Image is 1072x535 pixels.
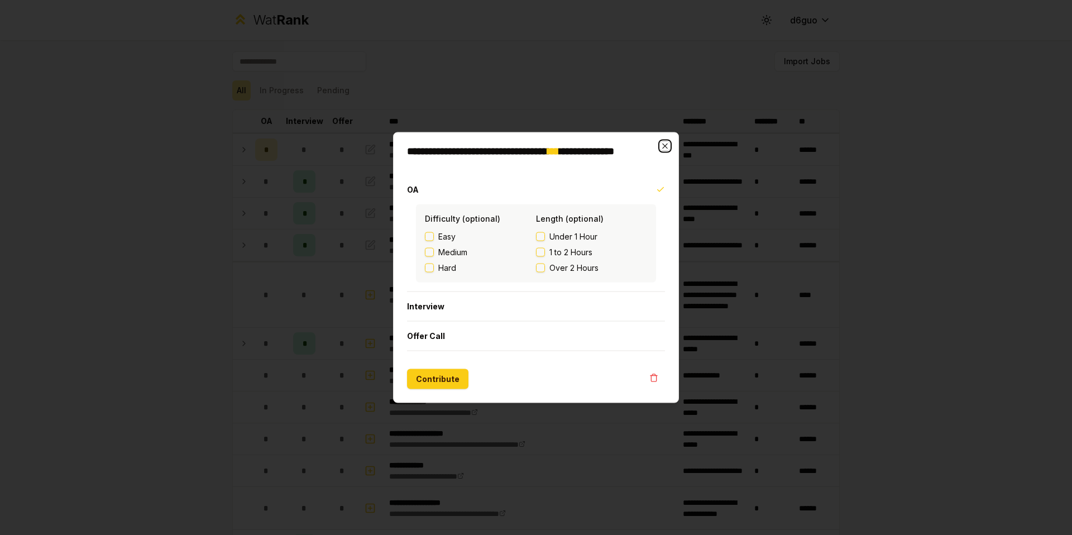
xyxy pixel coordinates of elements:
[407,292,665,321] button: Interview
[407,322,665,351] button: Offer Call
[407,369,468,389] button: Contribute
[425,232,434,241] button: Easy
[536,264,545,273] button: Over 2 Hours
[407,204,665,292] div: OA
[549,247,592,258] span: 1 to 2 Hours
[536,248,545,257] button: 1 to 2 Hours
[536,232,545,241] button: Under 1 Hour
[536,214,604,223] label: Length (optional)
[438,247,467,258] span: Medium
[438,231,456,242] span: Easy
[407,175,665,204] button: OA
[549,262,599,274] span: Over 2 Hours
[549,231,597,242] span: Under 1 Hour
[425,214,500,223] label: Difficulty (optional)
[438,262,456,274] span: Hard
[425,248,434,257] button: Medium
[425,264,434,273] button: Hard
